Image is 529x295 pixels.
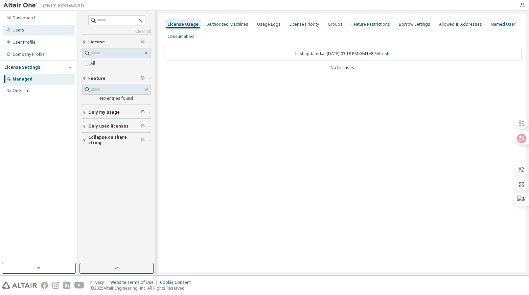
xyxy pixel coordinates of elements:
div: Allowed IP Addresses [439,22,482,27]
div: License Usage [167,22,199,27]
span: Feature [88,76,106,81]
button: Collapse on share string [82,133,151,147]
div: No Licenses [163,65,522,70]
button: License [82,35,151,49]
button: Feature [82,71,151,86]
div: Dashboard [13,15,35,21]
label: All [90,59,96,67]
button: Only my usage [82,105,151,120]
div: Website Terms of Use [110,280,160,285]
button: Only used licenses [82,119,151,134]
div: Named User [491,22,515,27]
div: License Priority [290,22,319,27]
a: Refresh [374,51,389,56]
span: Clear filter [141,39,145,45]
a: Clear all [82,29,151,34]
div: User Profile [13,40,36,45]
div: Borrow Settings [399,22,430,27]
img: linkedin.svg [63,282,70,289]
div: On Prem [13,88,29,93]
p: © 2025 Altair Engineering, Inc. All Rights Reserved. [90,285,195,291]
img: facebook.svg [41,282,48,289]
div: Managed [13,76,32,82]
img: instagram.svg [52,282,59,289]
div: Cookie Consent [160,280,195,285]
div: Feature Restrictions [351,22,390,27]
div: License Settings [4,65,40,70]
img: youtube.svg [74,282,84,289]
div: Privacy [90,280,110,285]
div: Groups [328,22,343,27]
span: Clear filter [141,123,145,129]
span: Only my usage [88,110,120,115]
img: Altair One [3,2,88,9]
div: Company Profile [13,52,45,57]
div: Consumables [167,34,194,39]
span: Clear filter [141,110,145,115]
span: Clear filter [141,137,145,143]
div: Authorized Machines [207,22,248,27]
div: Last updated at: [DATE] 03:18 PM GMT+8 [163,47,522,61]
div: Usage Logs [257,22,281,27]
span: Collapse on share string [88,135,141,145]
div: No entries found [82,96,151,101]
img: altair_logo.svg [2,282,37,289]
span: Clear filter [141,76,145,81]
div: Users [13,27,24,33]
span: Only used licenses [88,123,129,129]
span: License [88,39,105,45]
